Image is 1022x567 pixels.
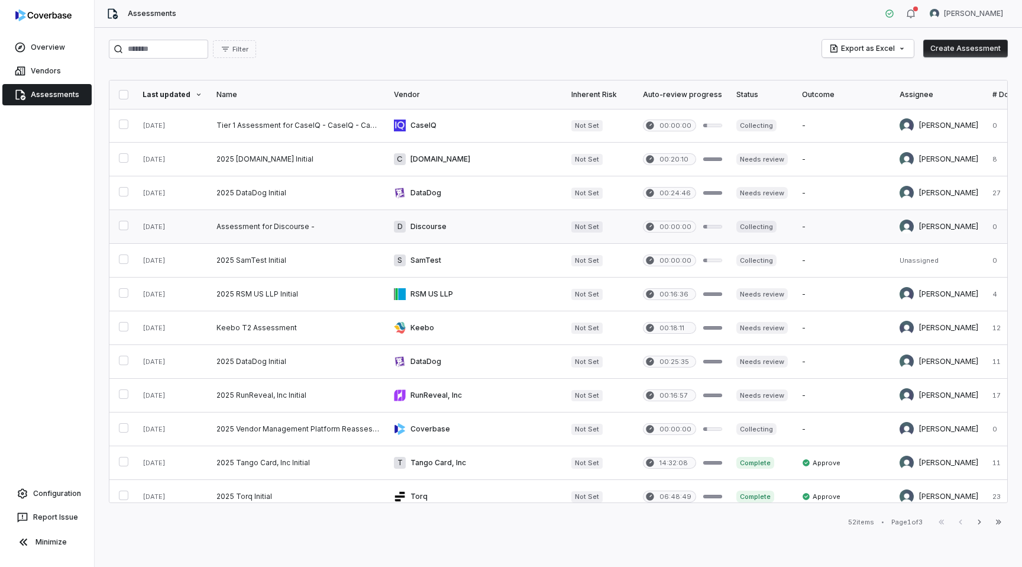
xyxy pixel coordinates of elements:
[848,518,874,527] div: 52 items
[795,379,892,413] td: -
[795,176,892,210] td: -
[900,90,978,99] div: Assignee
[2,84,92,105] a: Assessments
[822,40,914,57] button: Export as Excel
[5,530,89,554] button: Minimize
[900,388,914,402] img: Samuel Folarin avatar
[213,40,256,58] button: Filter
[900,355,914,369] img: Sayantan Bhattacherjee avatar
[900,456,914,470] img: Sayantan Bhattacherjee avatar
[900,422,914,436] img: Tomo Majima avatar
[795,244,892,278] td: -
[944,9,1003,18] span: [PERSON_NAME]
[143,90,202,99] div: Last updated
[216,90,380,99] div: Name
[900,118,914,133] img: Samuel Folarin avatar
[900,152,914,166] img: Sayantan Bhattacherjee avatar
[795,210,892,244] td: -
[881,518,884,526] div: •
[891,518,923,527] div: Page 1 of 3
[643,90,722,99] div: Auto-review progress
[5,507,89,528] button: Report Issue
[795,143,892,176] td: -
[5,483,89,504] a: Configuration
[923,40,1008,57] button: Create Assessment
[802,90,885,99] div: Outcome
[900,489,914,504] img: Sayantan Bhattacherjee avatar
[33,489,81,498] span: Configuration
[2,60,92,82] a: Vendors
[795,345,892,379] td: -
[900,220,914,234] img: Sayantan Bhattacherjee avatar
[2,37,92,58] a: Overview
[33,513,78,522] span: Report Issue
[736,90,788,99] div: Status
[795,278,892,311] td: -
[31,90,79,99] span: Assessments
[900,287,914,301] img: Samuel Folarin avatar
[31,66,61,76] span: Vendors
[795,311,892,345] td: -
[930,9,939,18] img: Sayantan Bhattacherjee avatar
[923,5,1010,22] button: Sayantan Bhattacherjee avatar[PERSON_NAME]
[232,45,248,54] span: Filter
[128,9,176,18] span: Assessments
[15,9,72,21] img: logo-D7KZi-bG.svg
[795,109,892,143] td: -
[992,90,1017,99] div: # Docs
[900,186,914,200] img: Sayantan Bhattacherjee avatar
[900,321,914,335] img: Tomo Majima avatar
[795,413,892,446] td: -
[394,90,557,99] div: Vendor
[35,537,67,547] span: Minimize
[571,90,629,99] div: Inherent Risk
[31,43,65,52] span: Overview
